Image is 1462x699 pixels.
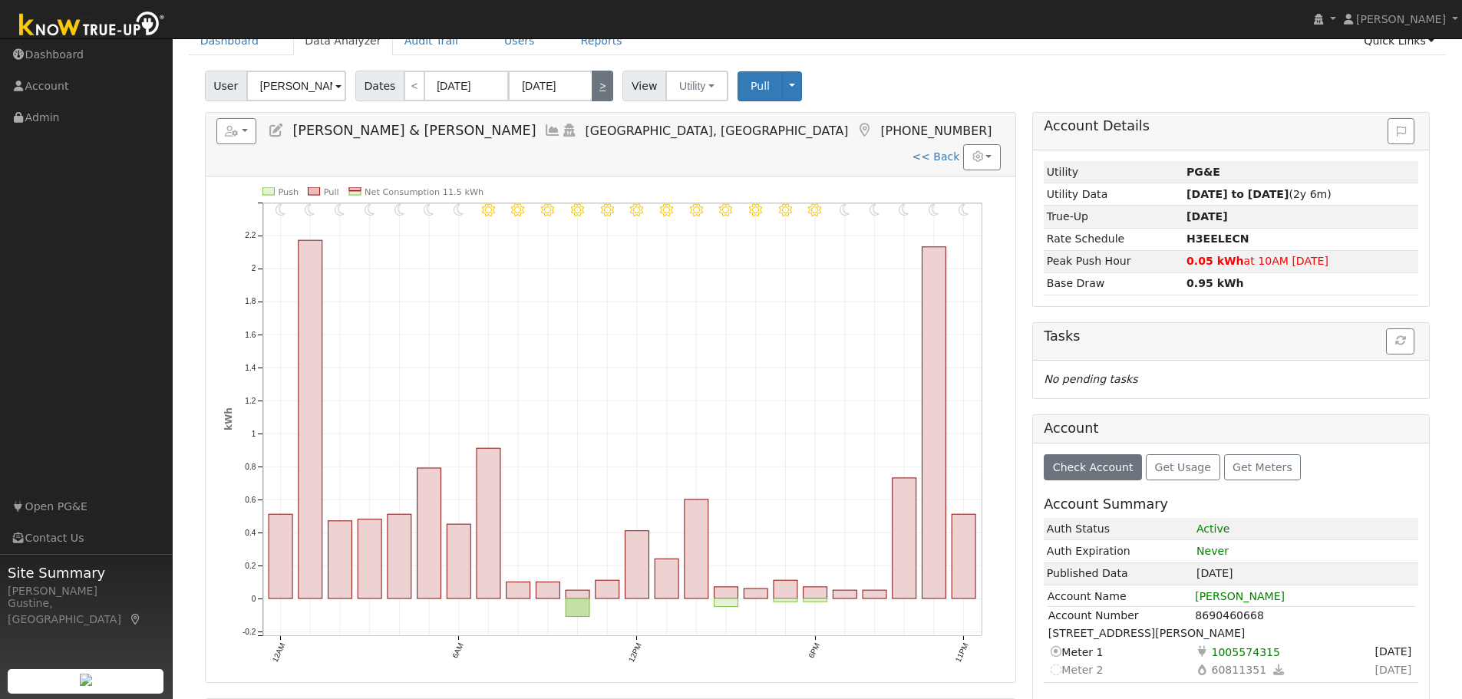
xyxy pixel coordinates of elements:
[276,203,286,216] i: 12AM - Clear
[880,124,992,138] span: [PHONE_NUMBER]
[1209,643,1283,661] span: Usage Point: 0781120615 Service Agreement ID: 8690510921
[245,462,256,470] text: 0.8
[714,598,738,607] rect: onclick=""
[8,583,164,599] div: [PERSON_NAME]
[1224,454,1302,480] button: Get Meters
[808,203,821,216] i: 6PM - Clear
[245,330,256,338] text: 1.6
[807,641,821,659] text: 6PM
[335,203,345,216] i: 2AM - Clear
[1048,644,1062,660] i: Current meter
[893,478,916,598] rect: onclick=""
[779,203,792,216] i: 5PM - Clear
[685,500,708,598] rect: onclick=""
[447,524,470,598] rect: onclick=""
[592,71,613,101] a: >
[1146,454,1220,480] button: Get Usage
[1048,661,1195,679] td: Meter 2
[292,123,536,138] span: [PERSON_NAME] & [PERSON_NAME]
[1186,277,1244,289] strong: 0.95 kWh
[251,595,256,603] text: 0
[493,27,546,55] a: Users
[1209,661,1269,678] span: Usage Point: 3815320534 Service Agreement ID: 8690460276
[1194,607,1414,625] td: 8690460668
[243,628,256,636] text: -0.2
[205,71,247,101] span: User
[268,123,285,138] a: Edit User (27823)
[912,150,959,163] a: << Back
[189,27,271,55] a: Dashboard
[804,587,827,598] rect: onclick=""
[749,203,762,216] i: 4PM - Clear
[774,598,797,602] rect: onclick=""
[1048,643,1195,661] td: Meter 1
[660,203,673,216] i: 1PM - Clear
[404,71,425,101] a: <
[625,531,648,598] rect: onclick=""
[714,587,738,598] rect: onclick=""
[1044,373,1137,385] i: No pending tasks
[1196,567,1233,579] span: [DATE]
[246,71,346,101] input: Select a User
[954,641,970,663] text: 11PM
[269,514,292,598] rect: onclick=""
[1048,661,1062,678] i: Not selectable
[833,590,856,598] rect: onclick=""
[952,514,975,598] rect: onclick=""
[80,674,92,686] img: retrieve
[1356,13,1446,25] span: [PERSON_NAME]
[1044,183,1183,206] td: Utility Data
[856,123,873,138] a: Map
[1269,661,1289,678] a: Download gas data
[305,203,315,216] i: 1AM - Clear
[596,580,619,598] rect: onclick=""
[365,203,375,216] i: 3AM - Clear
[1044,540,1193,562] td: Auth Expiration
[744,589,767,598] rect: onclick=""
[507,582,530,598] rect: onclick=""
[245,231,256,239] text: 2.2
[600,203,613,216] i: 11AM - Clear
[870,203,880,216] i: 8PM - Clear
[1048,625,1415,642] td: [STREET_ADDRESS][PERSON_NAME]
[566,598,589,617] rect: onclick=""
[8,595,164,628] div: Gustine, [GEOGRAPHIC_DATA]
[1044,206,1183,228] td: True-Up
[323,187,338,197] text: Pull
[1044,272,1183,295] td: Base Draw
[1386,328,1414,354] button: Refresh
[922,247,946,598] rect: onclick=""
[477,448,500,598] rect: onclick=""
[278,187,299,197] text: Push
[245,363,256,371] text: 1.4
[1044,118,1418,134] h5: Account Details
[690,203,703,216] i: 2PM - Clear
[358,519,381,598] rect: onclick=""
[1186,232,1249,245] strong: R
[394,203,404,216] i: 4AM - Clear
[571,203,584,216] i: 10AM - Clear
[129,613,143,625] a: Map
[251,264,256,272] text: 2
[1184,250,1419,272] td: at 10AM [DATE]
[630,203,643,216] i: 12PM - Clear
[863,590,886,598] rect: onclick=""
[899,203,909,216] i: 9PM - Clear
[544,123,561,138] a: Multi-Series Graph
[1044,454,1142,480] button: Check Account
[328,521,351,598] rect: onclick=""
[738,71,783,101] button: Pull
[245,496,256,504] text: 0.6
[804,598,827,602] rect: onclick=""
[1047,588,1194,605] td: Account Name
[365,187,483,197] text: Net Consumption 11.5 kWh
[424,203,434,216] i: 5AM - Clear
[223,407,234,430] text: kWh
[245,297,256,305] text: 1.8
[293,27,393,55] a: Data Analyzer
[719,203,732,216] i: 3PM - Clear
[1195,661,1209,678] i: Gas
[251,429,256,437] text: 1
[566,590,589,598] rect: onclick=""
[299,240,322,598] rect: onclick=""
